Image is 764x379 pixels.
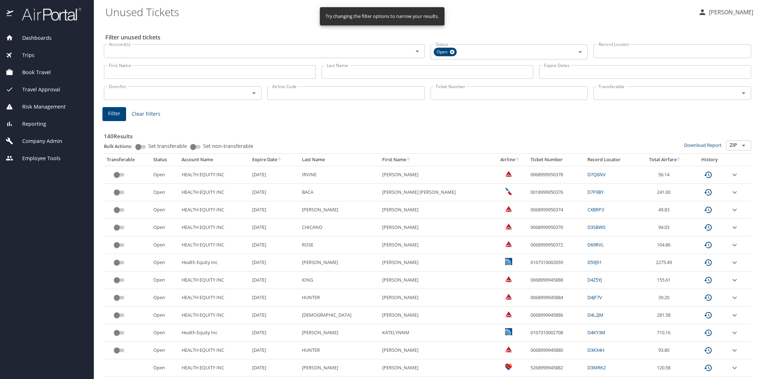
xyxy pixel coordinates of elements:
[730,293,739,302] button: expand row
[505,363,512,370] img: Southwest Airlines
[102,107,126,121] button: Filter
[108,109,120,118] span: Filter
[299,307,379,324] td: [DEMOGRAPHIC_DATA]
[299,342,379,359] td: HUNTER
[528,272,585,289] td: 0068999945888
[203,144,253,149] span: Set non-transferable
[179,359,250,377] td: HEALTH EQUITY INC
[6,7,14,21] img: icon-airportal.png
[249,324,299,342] td: [DATE]
[639,166,692,183] td: 56.14
[150,342,179,359] td: Open
[13,137,62,145] span: Company Admin
[639,154,692,166] th: Total Airfare
[150,307,179,324] td: Open
[587,206,604,213] a: CXBRP3
[150,219,179,236] td: Open
[505,311,512,318] img: Delta Airlines
[13,68,51,76] span: Book Travel
[528,342,585,359] td: 0068999945880
[528,324,585,342] td: 0167310002708
[587,294,602,301] a: D4JF7V
[105,1,692,23] h1: Unused Tickets
[639,307,692,324] td: 281.58
[104,143,138,149] p: Bulk Actions:
[299,166,379,183] td: IRVINE
[150,359,179,377] td: Open
[249,166,299,183] td: [DATE]
[249,201,299,219] td: [DATE]
[379,359,493,377] td: [PERSON_NAME]
[739,88,749,98] button: Open
[379,236,493,254] td: [PERSON_NAME]
[249,289,299,307] td: [DATE]
[505,240,512,248] img: Delta Airlines
[587,224,605,230] a: D3SBW0
[707,8,753,16] p: [PERSON_NAME]
[299,289,379,307] td: HUNTER
[299,272,379,289] td: KING
[150,166,179,183] td: Open
[129,107,163,121] button: Clear Filters
[730,258,739,267] button: expand row
[179,342,250,359] td: HEALTH EQUITY INC
[179,154,250,166] th: Account Name
[150,254,179,272] td: Open
[13,86,60,93] span: Travel Approval
[639,201,692,219] td: 49.83
[179,272,250,289] td: HEALTH EQUITY INC
[575,47,585,57] button: Open
[639,272,692,289] td: 155.61
[730,188,739,197] button: expand row
[587,189,604,195] a: D7F9BY
[587,241,604,248] a: D69RVL
[179,201,250,219] td: HEALTH EQUITY INC
[492,154,528,166] th: Airline
[148,144,187,149] span: Set transferable
[179,184,250,201] td: HEALTH EQUITY INC
[730,241,739,249] button: expand row
[639,254,692,272] td: 2275.49
[730,276,739,284] button: expand row
[730,311,739,320] button: expand row
[150,324,179,342] td: Open
[179,236,250,254] td: HEALTH EQUITY INC
[249,359,299,377] td: [DATE]
[299,219,379,236] td: CHICANO
[730,346,739,355] button: expand row
[13,154,61,162] span: Employee Tools
[677,158,682,162] button: sort
[528,359,585,377] td: 5268999945882
[299,359,379,377] td: [PERSON_NAME]
[277,158,282,162] button: sort
[730,364,739,372] button: expand row
[528,307,585,324] td: 0068999945886
[179,254,250,272] td: Health Equity Inc
[505,328,512,335] img: United Airlines
[528,201,585,219] td: 0068999950374
[150,184,179,201] td: Open
[132,110,160,119] span: Clear Filters
[299,236,379,254] td: ROSE
[505,223,512,230] img: Delta Airlines
[299,201,379,219] td: [PERSON_NAME]
[505,205,512,212] img: Delta Airlines
[107,157,148,163] div: Transferable
[150,236,179,254] td: Open
[528,154,585,166] th: Ticket Number
[695,6,756,19] button: [PERSON_NAME]
[692,154,727,166] th: History
[505,170,512,177] img: Delta Airlines
[13,103,66,111] span: Risk Management
[730,223,739,232] button: expand row
[505,293,512,300] img: Delta Airlines
[13,51,34,59] span: Trips
[505,258,512,265] img: United Airlines
[730,171,739,179] button: expand row
[528,289,585,307] td: 0068999945884
[587,347,604,353] a: D3KX4H
[528,166,585,183] td: 0068999950378
[150,201,179,219] td: Open
[406,158,411,162] button: sort
[249,307,299,324] td: [DATE]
